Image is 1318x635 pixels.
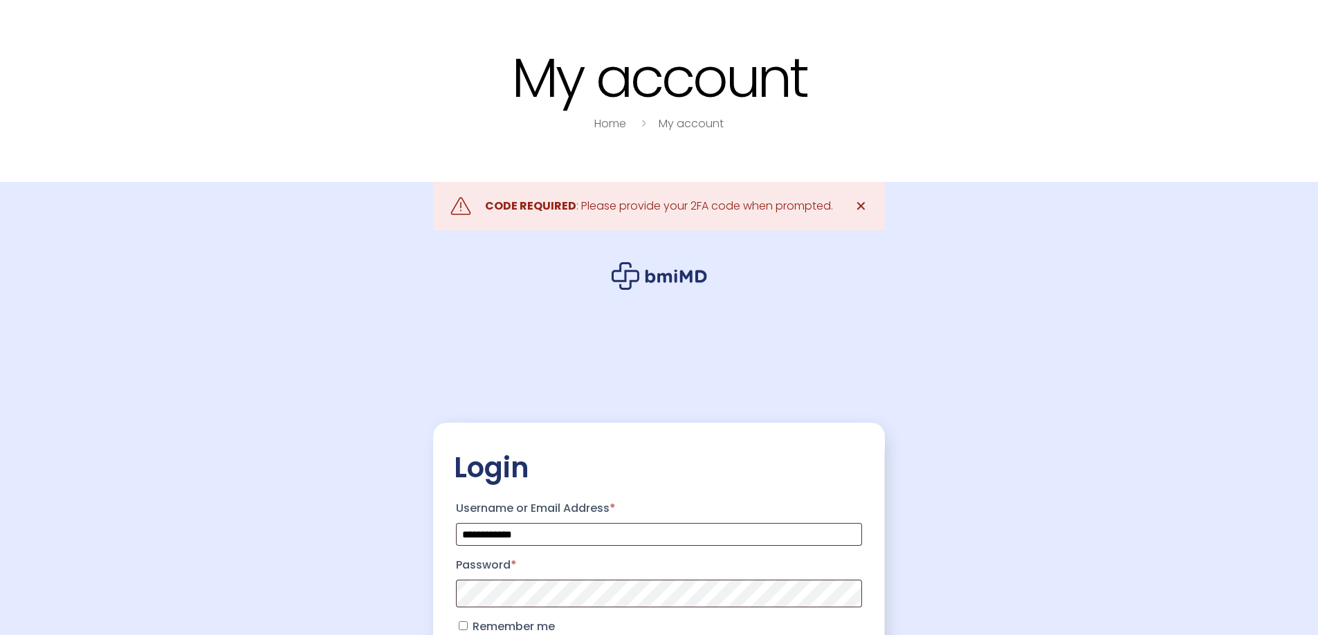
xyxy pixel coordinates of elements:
[594,116,626,131] a: Home
[223,48,1095,107] h1: My account
[485,196,833,216] div: : Please provide your 2FA code when prompted.
[454,450,864,485] h2: Login
[473,618,555,634] span: Remember me
[485,198,576,214] strong: CODE REQUIRED
[636,116,651,131] i: breadcrumbs separator
[456,554,862,576] label: Password
[659,116,724,131] a: My account
[855,196,867,216] span: ✕
[847,192,875,220] a: ✕
[456,497,862,519] label: Username or Email Address
[459,621,468,630] input: Remember me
